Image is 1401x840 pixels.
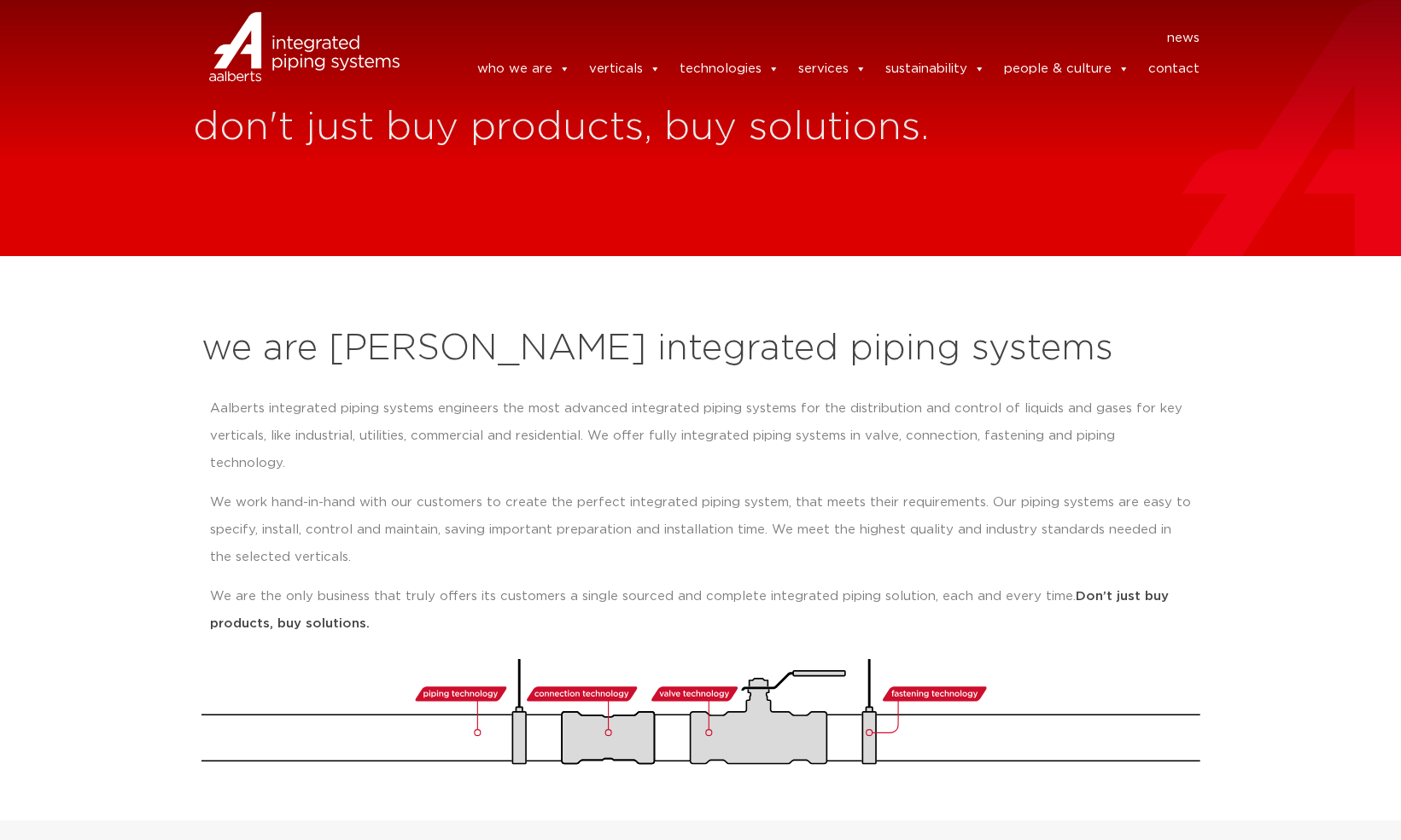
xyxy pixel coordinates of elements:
[210,489,1192,571] p: We work hand-in-hand with our customers to create the perfect integrated piping system, that meet...
[1004,52,1130,86] a: people & culture
[210,395,1192,477] p: Aalberts integrated piping systems engineers the most advanced integrated piping systems for the ...
[680,52,779,86] a: technologies
[477,52,570,86] a: who we are
[1148,52,1200,86] a: contact
[201,329,1200,370] h2: we are [PERSON_NAME] integrated piping systems
[798,52,867,86] a: services
[1167,25,1200,52] a: news
[885,52,985,86] a: sustainability
[425,25,1200,52] nav: Menu
[210,583,1192,638] p: We are the only business that truly offers its customers a single sourced and complete integrated...
[589,52,661,86] a: verticals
